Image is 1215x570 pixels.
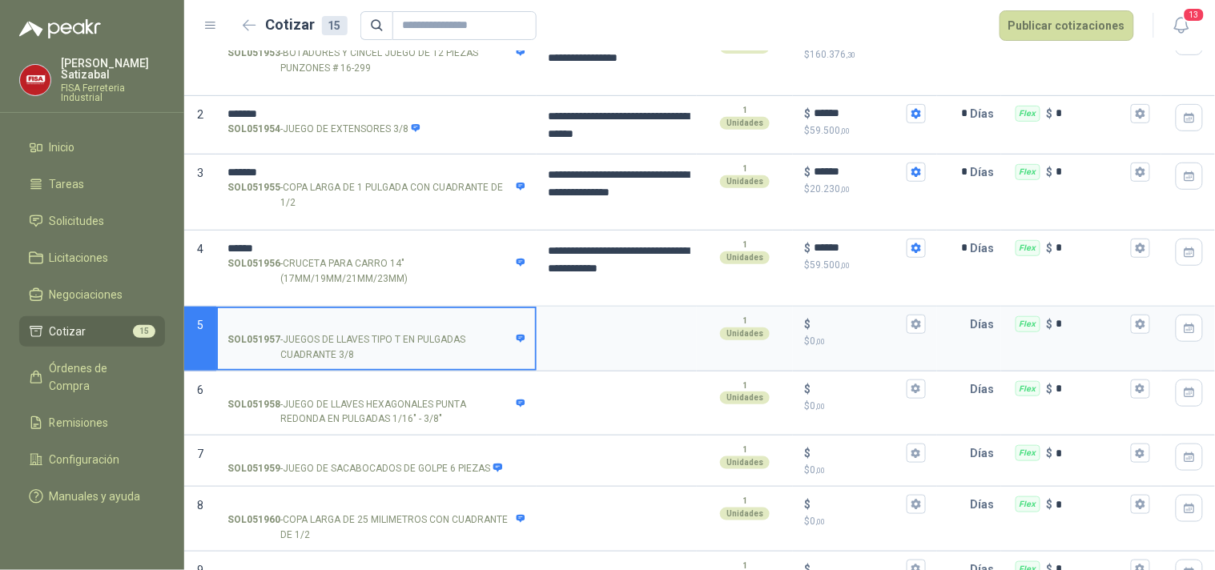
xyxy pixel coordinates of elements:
button: $$0,00 [907,444,926,463]
p: - BOTADORES Y CINCEL JUEGO DE 12 PIEZAS PUNZONES # 16-299 [227,46,525,76]
input: Flex $ [1056,499,1128,511]
input: Flex $ [1056,107,1128,119]
button: Flex $ [1131,444,1150,463]
input: Flex $ [1056,318,1128,330]
p: - JUEGO DE SACABOCADOS DE GOLPE 6 PIEZAS [227,461,503,476]
span: 0 [810,400,825,411]
p: $ [1047,444,1053,462]
p: 1 [742,444,747,456]
button: $$59.500,00 [907,104,926,123]
div: 15 [322,16,348,35]
p: - COPA LARGA DE 1 PULGADA CON CUADRANTE DE 1/2 [227,180,525,211]
span: 59.500 [810,125,850,136]
span: Remisiones [50,414,109,432]
span: Manuales y ayuda [50,488,141,505]
a: Configuración [19,444,165,475]
p: Días [971,98,1001,130]
span: ,00 [815,517,825,526]
a: Tareas [19,169,165,199]
p: Días [971,488,1001,520]
button: $$0,00 [907,495,926,514]
div: Unidades [720,456,770,469]
div: Flex [1016,316,1040,332]
span: Licitaciones [50,249,109,267]
p: $ [1047,105,1053,122]
span: Órdenes de Compra [50,359,150,395]
button: Flex $ [1131,315,1150,334]
input: Flex $ [1056,383,1128,395]
span: ,30 [846,50,855,59]
p: $ [804,444,811,462]
span: 6 [197,383,203,396]
p: - JUEGO DE EXTENSORES 3/8 [227,122,421,137]
p: $ [804,105,811,122]
p: $ [804,239,811,257]
button: Flex $ [1131,104,1150,123]
p: $ [804,123,926,138]
strong: SOL051959 [227,461,280,476]
p: 1 [742,163,747,175]
p: Días [971,232,1001,264]
strong: SOL051957 [227,332,280,363]
input: $$0,00 [814,383,903,395]
p: $ [804,334,926,349]
p: $ [1047,496,1053,513]
span: Inicio [50,138,75,156]
span: Cotizar [50,323,86,340]
span: 8 [197,499,203,512]
p: $ [804,315,811,333]
input: SOL051954-JUEGO DE EXTENSORES 3/8 [227,108,525,120]
span: ,00 [815,337,825,346]
button: $$59.500,00 [907,239,926,258]
p: [PERSON_NAME] Satizabal [61,58,165,80]
strong: SOL051955 [227,180,280,211]
a: Remisiones [19,407,165,438]
strong: SOL051956 [227,256,280,287]
p: $ [804,514,926,529]
p: - JUEGOS DE LLAVES TIPO T EN PULGADAS CUADRANTE 3/8 [227,332,525,363]
input: SOL051958-JUEGO DE LLAVES HEXAGONALES PUNTA REDONDA EN PULGADAS 1/16" - 3/8" [227,383,525,395]
input: Flex $ [1056,242,1128,254]
div: Flex [1016,240,1040,256]
p: - COPA LARGA DE 25 MILIMETROS CON CUADRANTE DE 1/2 [227,512,525,543]
a: Licitaciones [19,243,165,273]
a: Manuales y ayuda [19,481,165,512]
p: 1 [742,495,747,508]
div: Unidades [720,391,770,404]
div: Unidades [720,508,770,520]
p: $ [804,496,811,513]
div: Unidades [720,175,770,188]
span: ,00 [815,402,825,411]
span: 5 [197,319,203,331]
div: Flex [1016,381,1040,397]
span: 3 [197,167,203,179]
p: $ [804,258,926,273]
input: SOL051959-JUEGO DE SACABOCADOS DE GOLPE 6 PIEZAS [227,448,525,460]
p: 1 [742,379,747,392]
a: Solicitudes [19,206,165,236]
p: Días [971,308,1001,340]
span: Configuración [50,451,120,468]
p: - CRUCETA PARA CARRO 14" (17MM/19MM/21MM/23MM) [227,256,525,287]
button: Flex $ [1131,239,1150,258]
p: 1 [742,315,747,327]
input: $$0,00 [814,448,903,460]
input: $$0,00 [814,318,903,330]
img: Logo peakr [19,19,101,38]
span: 59.500 [810,259,850,271]
a: Órdenes de Compra [19,353,165,401]
input: $$0,00 [814,499,903,511]
p: Días [971,437,1001,469]
strong: SOL051953 [227,46,280,76]
input: SOL051960-COPA LARGA DE 25 MILIMETROS CON CUADRANTE DE 1/2 [227,499,525,511]
button: Flex $ [1131,379,1150,399]
span: 7 [197,448,203,460]
input: SOL051957-JUEGOS DE LLAVES TIPO T EN PULGADAS CUADRANTE 3/8 [227,319,525,331]
p: $ [804,399,926,414]
span: 0 [810,516,825,527]
button: $$0,00 [907,315,926,334]
input: SOL051955-COPA LARGA DE 1 PULGADA CON CUADRANTE DE 1/2 [227,167,525,179]
p: FISA Ferreteria Industrial [61,83,165,102]
span: 0 [810,464,825,476]
button: Flex $ [1131,163,1150,182]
